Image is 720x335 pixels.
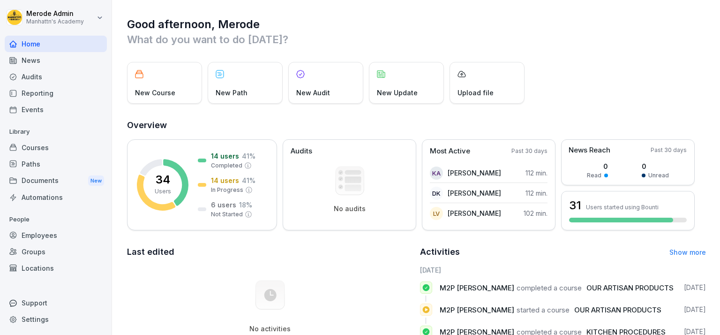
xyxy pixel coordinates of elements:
a: Employees [5,227,107,244]
p: Completed [211,161,242,170]
p: What do you want to do [DATE]? [127,32,706,47]
div: DK [430,187,443,200]
a: Events [5,101,107,118]
p: 0 [642,161,669,171]
p: Not Started [211,210,243,219]
div: Support [5,295,107,311]
p: New Audit [296,88,330,98]
span: OUR ARTISAN PRODUCTS [586,283,674,292]
p: 41 % [242,175,255,185]
p: New Path [216,88,247,98]
p: [DATE] [684,305,706,314]
p: Unread [648,171,669,180]
p: 34 [156,174,170,185]
p: Past 30 days [511,147,547,155]
a: Show more [669,248,706,256]
p: 14 users [211,175,239,185]
p: 0 [587,161,608,171]
h3: 31 [569,198,581,213]
span: completed a course [517,283,582,292]
p: Most Active [430,146,470,157]
p: No audits [334,205,366,213]
p: 18 % [239,200,252,210]
a: Home [5,36,107,52]
a: Locations [5,260,107,276]
a: Groups [5,244,107,260]
p: 112 min. [525,168,547,178]
p: 41 % [242,151,255,161]
p: Past 30 days [651,146,687,154]
p: New Update [377,88,418,98]
a: Audits [5,69,107,85]
p: In Progress [211,186,243,194]
p: [DATE] [684,283,706,292]
p: Manhattn's Academy [26,18,84,25]
span: M2P [PERSON_NAME] [440,283,514,292]
span: M2P [PERSON_NAME] [440,305,514,314]
p: Upload file [457,88,494,98]
p: Library [5,124,107,139]
h2: Overview [127,119,706,132]
h2: Activities [420,245,460,259]
div: lV [430,207,443,220]
div: New [88,175,104,186]
a: Automations [5,189,107,206]
p: 14 users [211,151,239,161]
p: People [5,212,107,227]
div: Documents [5,172,107,190]
p: 112 min. [525,188,547,198]
p: Audits [291,146,312,157]
h1: Good afternoon, Merode [127,17,706,32]
h6: [DATE] [420,265,706,275]
p: News Reach [569,145,610,156]
p: 102 min. [524,208,547,218]
a: DocumentsNew [5,172,107,190]
p: New Course [135,88,175,98]
p: [PERSON_NAME] [448,208,501,218]
h2: Last edited [127,245,413,259]
h5: No activities [223,325,317,333]
a: Paths [5,156,107,172]
a: Reporting [5,85,107,101]
p: Users [155,187,171,196]
p: [PERSON_NAME] [448,168,501,178]
span: started a course [517,305,570,314]
p: [PERSON_NAME] [448,188,501,198]
span: OUR ARTISAN PRODUCTS [574,305,661,314]
p: 6 users [211,200,236,210]
a: Courses [5,139,107,156]
p: Users started using Bounti [586,204,659,211]
a: Settings [5,311,107,327]
div: kA [430,167,443,180]
p: Merode Admin [26,10,84,18]
p: Read [587,171,601,180]
a: News [5,52,107,69]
